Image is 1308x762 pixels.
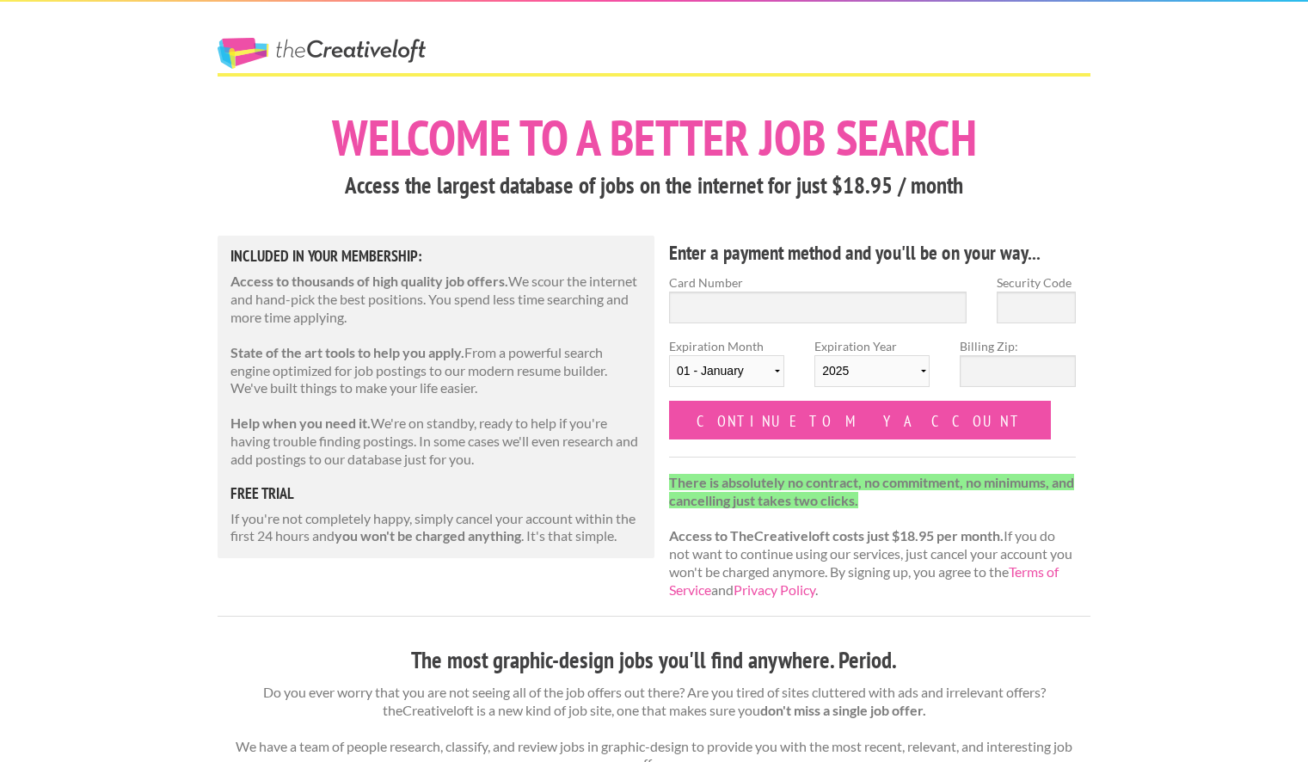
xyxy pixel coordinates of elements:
[669,273,967,292] label: Card Number
[669,474,1074,508] strong: There is absolutely no contract, no commitment, no minimums, and cancelling just takes two clicks.
[218,113,1090,163] h1: Welcome to a better job search
[230,344,642,397] p: From a powerful search engine optimized for job postings to our modern resume builder. We've buil...
[760,702,926,718] strong: don't miss a single job offer.
[218,644,1090,677] h3: The most graphic-design jobs you'll find anywhere. Period.
[230,273,508,289] strong: Access to thousands of high quality job offers.
[669,337,784,401] label: Expiration Month
[669,401,1051,439] input: Continue to my account
[230,249,642,264] h5: Included in Your Membership:
[814,337,930,401] label: Expiration Year
[669,563,1059,598] a: Terms of Service
[230,273,642,326] p: We scour the internet and hand-pick the best positions. You spend less time searching and more ti...
[218,169,1090,202] h3: Access the largest database of jobs on the internet for just $18.95 / month
[218,38,426,69] a: The Creative Loft
[230,486,642,501] h5: free trial
[230,344,464,360] strong: State of the art tools to help you apply.
[814,355,930,387] select: Expiration Year
[230,510,642,546] p: If you're not completely happy, simply cancel your account within the first 24 hours and . It's t...
[669,527,1004,544] strong: Access to TheCreativeloft costs just $18.95 per month.
[230,415,371,431] strong: Help when you need it.
[997,273,1076,292] label: Security Code
[669,474,1076,599] p: If you do not want to continue using our services, just cancel your account you won't be charged ...
[669,239,1076,267] h4: Enter a payment method and you'll be on your way...
[669,355,784,387] select: Expiration Month
[230,415,642,468] p: We're on standby, ready to help if you're having trouble finding postings. In some cases we'll ev...
[335,527,521,544] strong: you won't be charged anything
[734,581,815,598] a: Privacy Policy
[960,337,1075,355] label: Billing Zip:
